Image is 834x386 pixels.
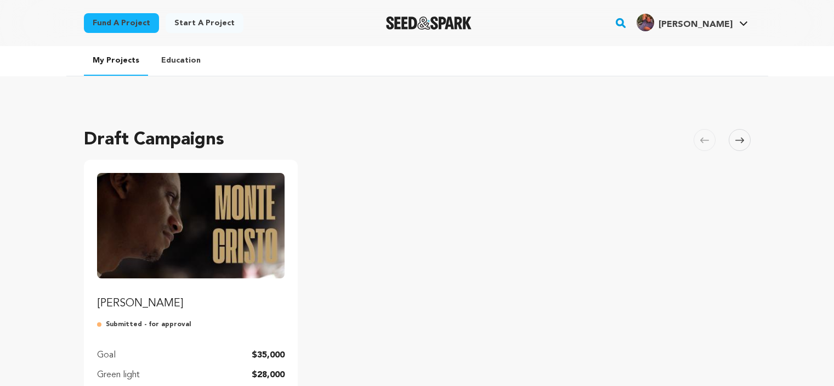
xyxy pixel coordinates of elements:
p: Green light [97,368,140,382]
div: Devin M.'s Profile [637,14,733,31]
a: Fund a project [84,13,159,33]
span: [PERSON_NAME] [659,20,733,29]
a: Fund Monte Cristo [97,173,285,311]
a: Start a project [166,13,243,33]
p: $35,000 [252,349,285,362]
a: Education [152,46,209,75]
p: $28,000 [252,368,285,382]
a: Devin M.'s Profile [634,12,750,31]
img: Seed&Spark Logo Dark Mode [386,16,472,30]
p: Goal [97,349,116,362]
p: [PERSON_NAME] [97,296,285,311]
h2: Draft Campaigns [84,127,224,153]
span: Devin M.'s Profile [634,12,750,35]
a: Seed&Spark Homepage [386,16,472,30]
img: e4c9e9f1e4653a8c.jpg [637,14,654,31]
p: Submitted - for approval [97,320,285,329]
img: submitted-for-review.svg [97,320,106,329]
a: My Projects [84,46,148,76]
